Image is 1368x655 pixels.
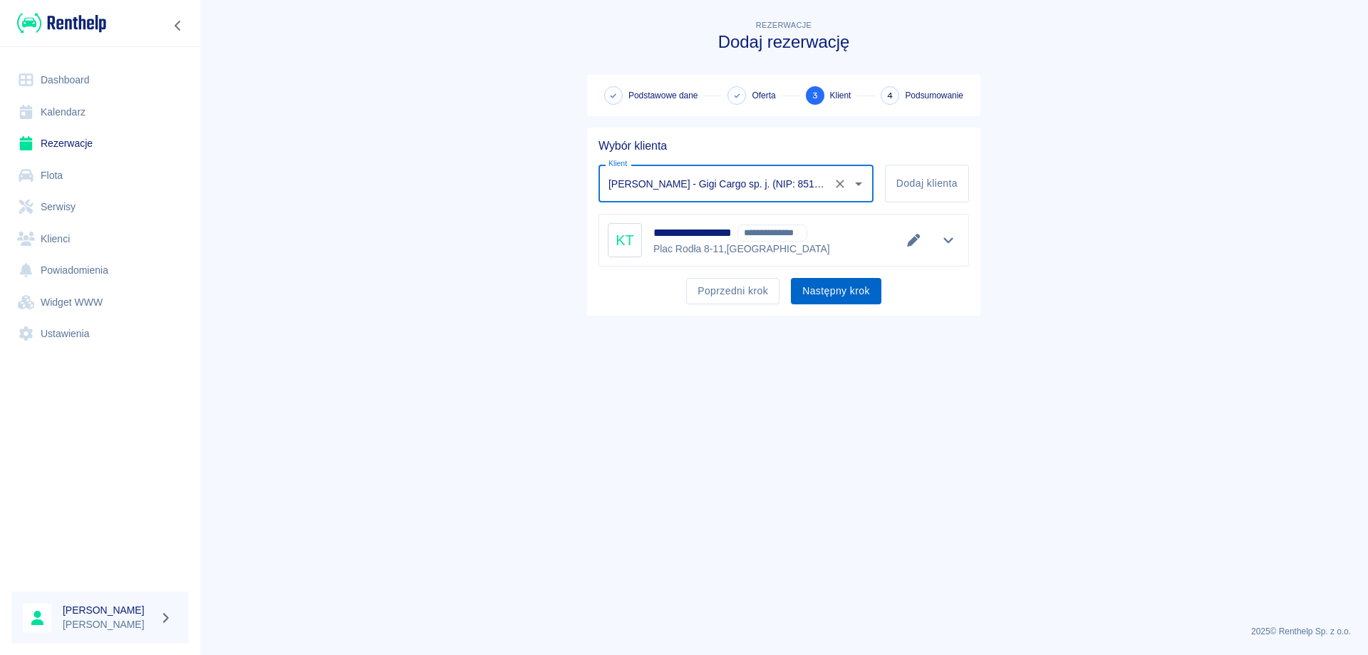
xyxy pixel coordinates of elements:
a: Rezerwacje [11,128,189,160]
a: Dashboard [11,64,189,96]
button: Zwiń nawigację [167,16,189,35]
span: Rezerwacje [756,21,812,29]
h5: Wybór klienta [598,139,969,153]
span: Podstawowe dane [628,89,698,102]
p: 2025 © Renthelp Sp. z o.o. [217,625,1351,638]
span: Podsumowanie [905,89,963,102]
span: Oferta [752,89,775,102]
a: Klienci [11,223,189,255]
span: Klient [830,89,851,102]
span: 3 [812,88,818,103]
div: KT [608,223,642,257]
h6: [PERSON_NAME] [63,603,154,617]
a: Serwisy [11,191,189,223]
button: Dodaj klienta [885,165,969,202]
button: Pokaż szczegóły [937,230,960,250]
p: [PERSON_NAME] [63,617,154,632]
p: Plac Rodła 8-11 , [GEOGRAPHIC_DATA] [653,242,830,257]
img: Renthelp logo [17,11,106,35]
button: Następny krok [791,278,881,304]
a: Ustawienia [11,318,189,350]
a: Powiadomienia [11,254,189,287]
h3: Dodaj rezerwację [587,32,980,52]
label: Klient [608,158,627,169]
a: Renthelp logo [11,11,106,35]
button: Edytuj dane [902,230,926,250]
a: Kalendarz [11,96,189,128]
button: Poprzedni krok [686,278,779,304]
button: Otwórz [849,174,869,194]
a: Widget WWW [11,287,189,319]
span: 4 [887,88,893,103]
button: Wyczyść [830,174,850,194]
a: Flota [11,160,189,192]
